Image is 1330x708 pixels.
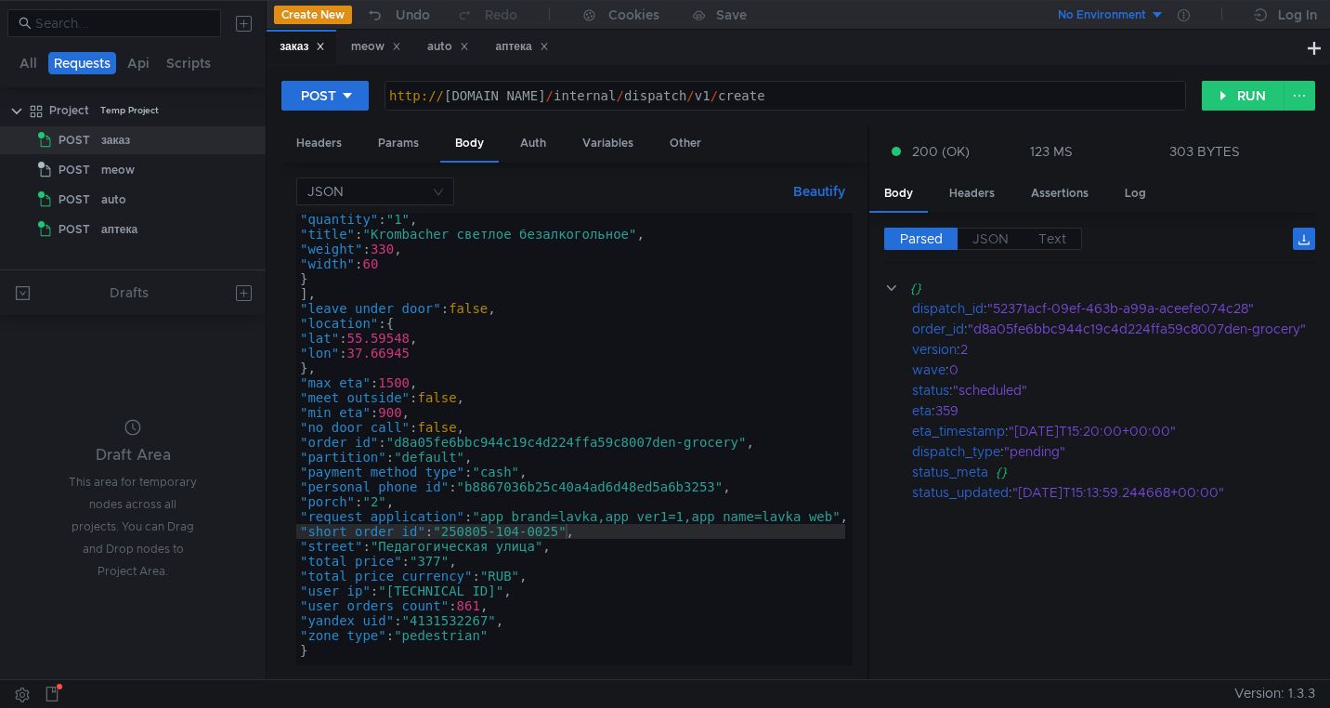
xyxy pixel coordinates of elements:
[35,13,210,33] input: Search...
[1278,4,1317,26] div: Log In
[351,37,401,57] div: meow
[972,230,1009,247] span: JSON
[912,400,932,421] div: eta
[1169,143,1240,160] div: 303 BYTES
[59,216,90,243] span: POST
[912,141,970,162] span: 200 (OK)
[280,37,325,57] div: заказ
[101,186,126,214] div: auto
[968,319,1311,339] div: "d8a05fe6bbc944c19c4d224ffa59c8007den-grocery"
[987,298,1312,319] div: "52371acf-09ef-463b-a99a-aceefe074c28"
[396,4,430,26] div: Undo
[960,339,1310,360] div: 2
[912,462,988,482] div: status_meta
[912,441,1000,462] div: dispatch_type
[48,52,116,74] button: Requests
[301,85,336,106] div: POST
[100,97,159,125] div: Temp Project
[1009,421,1313,441] div: "[DATE]T15:20:00+00:00"
[912,421,1005,441] div: eta_timestamp
[1012,482,1314,503] div: "[DATE]T15:13:59.244668+00:00"
[912,360,945,380] div: wave
[912,319,964,339] div: order_id
[1058,7,1146,24] div: No Environment
[363,126,434,161] div: Params
[443,1,530,29] button: Redo
[1202,81,1284,111] button: RUN
[1004,441,1313,462] div: "pending"
[608,4,659,26] div: Cookies
[655,126,716,161] div: Other
[161,52,216,74] button: Scripts
[59,186,90,214] span: POST
[912,298,984,319] div: dispatch_id
[122,52,155,74] button: Api
[786,180,853,203] button: Beautify
[101,126,130,154] div: заказ
[912,482,1009,503] div: status_updated
[49,97,89,125] div: Project
[934,177,1010,211] div: Headers
[935,400,1309,421] div: 359
[953,380,1310,400] div: "scheduled"
[869,177,928,213] div: Body
[495,37,548,57] div: аптека
[567,126,648,161] div: Variables
[1038,230,1066,247] span: Text
[440,126,499,163] div: Body
[274,6,352,24] button: Create New
[427,37,469,57] div: auto
[352,1,443,29] button: Undo
[101,156,135,184] div: meow
[912,339,957,360] div: version
[910,278,1308,298] div: {}
[14,52,43,74] button: All
[1234,680,1315,707] span: Version: 1.3.3
[900,230,943,247] span: Parsed
[1110,177,1161,211] div: Log
[716,8,747,21] div: Save
[996,462,1312,482] div: {}
[1016,177,1103,211] div: Assertions
[949,360,1310,380] div: 0
[485,4,517,26] div: Redo
[1030,143,1073,160] div: 123 MS
[110,282,149,304] div: Drafts
[281,81,369,111] button: POST
[505,126,561,161] div: Auth
[59,126,90,154] span: POST
[281,126,357,161] div: Headers
[101,216,137,243] div: аптека
[912,380,949,400] div: status
[59,156,90,184] span: POST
